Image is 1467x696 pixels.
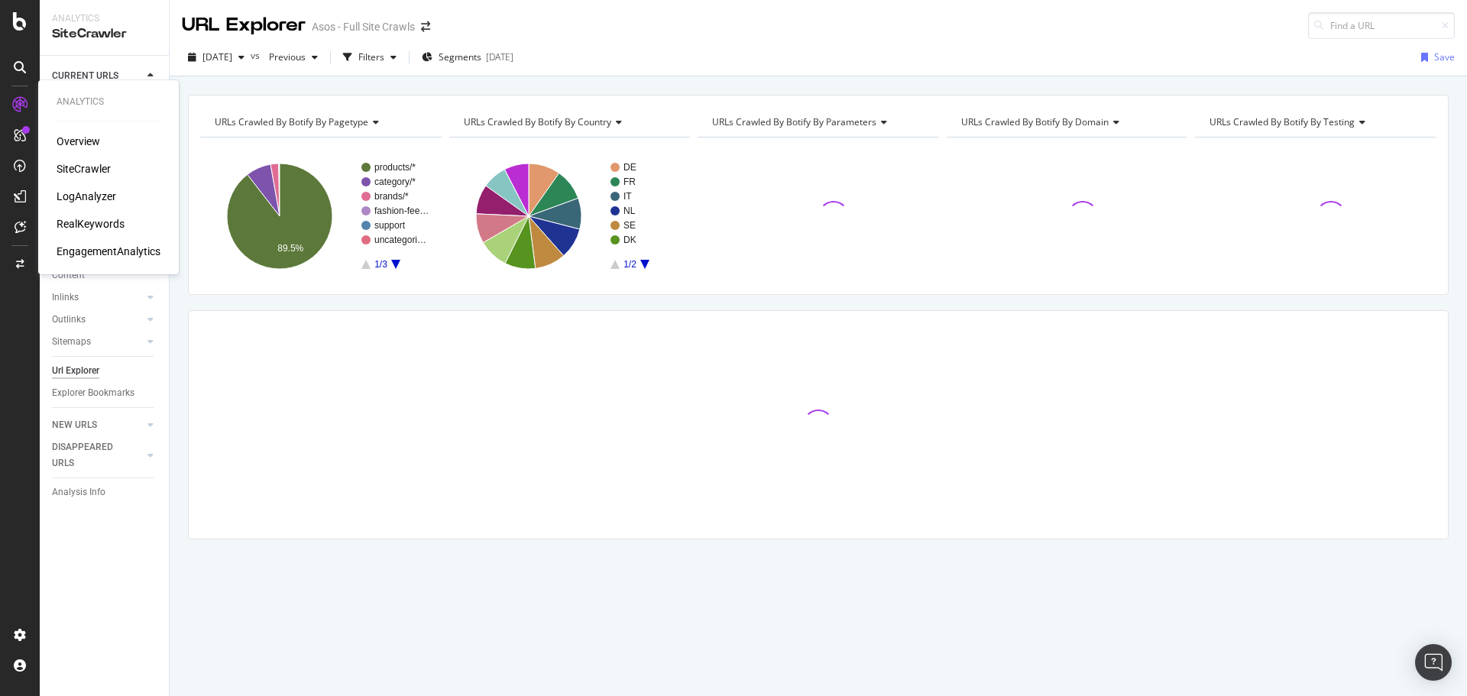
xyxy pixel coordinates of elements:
div: Sitemaps [52,334,91,350]
h4: URLs Crawled By Botify By domain [958,110,1174,134]
h4: URLs Crawled By Botify By testing [1206,110,1423,134]
div: Outlinks [52,312,86,328]
span: URLs Crawled By Botify By domain [961,115,1109,128]
button: Filters [337,45,403,70]
text: 1/3 [374,259,387,270]
div: NEW URLS [52,417,97,433]
div: Content [52,267,85,283]
div: Url Explorer [52,363,99,379]
span: Previous [263,50,306,63]
a: DISAPPEARED URLS [52,439,143,471]
div: Analytics [57,95,160,108]
a: Explorer Bookmarks [52,385,158,401]
text: DK [623,235,636,245]
text: products/* [374,162,416,173]
a: Sitemaps [52,334,143,350]
a: EngagementAnalytics [57,244,160,259]
div: DISAPPEARED URLS [52,439,129,471]
text: 1/2 [623,259,636,270]
button: Save [1415,45,1455,70]
div: arrow-right-arrow-left [421,21,430,32]
text: IT [623,191,632,202]
text: DE [623,162,636,173]
div: URL Explorer [182,12,306,38]
svg: A chart. [200,150,442,283]
span: URLs Crawled By Botify By pagetype [215,115,368,128]
div: [DATE] [486,50,513,63]
div: Analysis Info [52,484,105,500]
button: Segments[DATE] [416,45,520,70]
h4: URLs Crawled By Botify By parameters [709,110,925,134]
span: 2025 Sep. 16th [202,50,232,63]
a: Inlinks [52,290,143,306]
a: CURRENT URLS [52,68,143,84]
a: Url Explorer [52,363,158,379]
div: Open Intercom Messenger [1415,644,1452,681]
text: support [374,220,406,231]
a: Overview [57,134,100,149]
div: Asos - Full Site Crawls [312,19,415,34]
span: URLs Crawled By Botify By parameters [712,115,876,128]
div: Save [1434,50,1455,63]
button: Previous [263,45,324,70]
div: Filters [358,50,384,63]
text: uncategori… [374,235,426,245]
text: category/* [374,176,416,187]
div: Explorer Bookmarks [52,385,134,401]
input: Find a URL [1308,12,1455,39]
a: NEW URLS [52,417,143,433]
h4: URLs Crawled By Botify By country [461,110,677,134]
button: [DATE] [182,45,251,70]
div: Inlinks [52,290,79,306]
text: NL [623,206,636,216]
a: SiteCrawler [57,161,111,176]
span: URLs Crawled By Botify By testing [1210,115,1355,128]
svg: A chart. [449,150,691,283]
text: fashion-fee… [374,206,429,216]
a: Analysis Info [52,484,158,500]
text: FR [623,176,636,187]
div: CURRENT URLS [52,68,118,84]
h4: URLs Crawled By Botify By pagetype [212,110,428,134]
span: vs [251,49,263,62]
text: brands/* [374,191,409,202]
a: LogAnalyzer [57,189,116,204]
text: 89.5% [277,243,303,254]
div: SiteCrawler [52,25,157,43]
text: SE [623,220,636,231]
div: Analytics [52,12,157,25]
a: Outlinks [52,312,143,328]
a: RealKeywords [57,216,125,231]
span: Segments [439,50,481,63]
span: URLs Crawled By Botify By country [464,115,611,128]
a: Content [52,267,158,283]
